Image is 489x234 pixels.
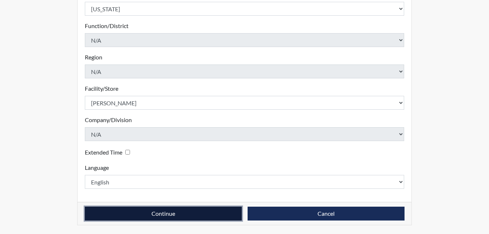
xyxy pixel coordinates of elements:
label: Extended Time [85,148,122,157]
label: Region [85,53,102,62]
button: Continue [85,207,242,221]
label: Language [85,163,109,172]
button: Cancel [248,207,405,221]
label: Facility/Store [85,84,118,93]
div: Checking this box will provide the interviewee with an accomodation of extra time to answer each ... [85,147,133,157]
label: Function/District [85,22,129,30]
label: Company/Division [85,116,132,124]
